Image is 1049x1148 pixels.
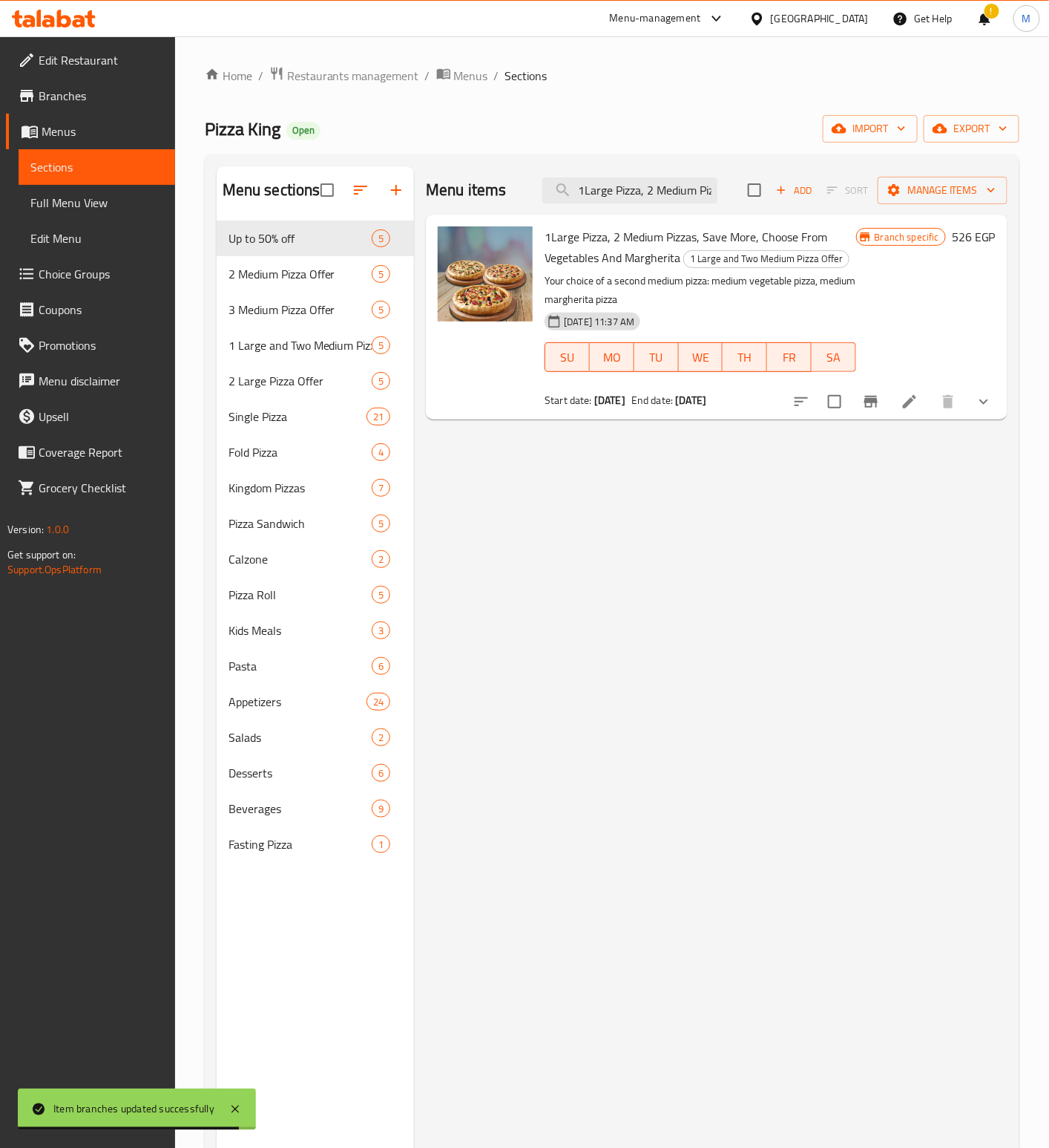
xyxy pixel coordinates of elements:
[39,265,163,283] span: Choice Groups
[372,265,390,283] div: items
[286,124,320,137] span: Open
[19,221,175,256] a: Edit Menu
[7,560,102,579] a: Support.OpsPlatform
[818,347,850,368] span: SA
[6,363,175,399] a: Menu disclaimer
[228,693,366,711] span: Appetizers
[228,479,372,497] span: Kingdom Pizzas
[378,172,414,208] button: Add section
[39,301,163,319] span: Coupons
[372,800,390,818] div: items
[770,179,818,202] span: Add item
[366,693,390,711] div: items
[590,342,634,372] button: MO
[494,67,499,85] li: /
[436,66,488,85] a: Menus
[372,586,390,604] div: items
[217,292,415,327] div: 3 Medium Pizza Offer5
[39,336,163,354] span: Promotions
[372,336,390,354] div: items
[217,826,415,862] div: Fasting Pizza1
[228,372,372,390] div: 2 Large Pizza Offer
[7,520,44,539] span: Version:
[228,229,372,247] span: Up to 50% off
[228,301,372,319] span: 3 Medium Pizza Offer
[372,446,389,460] span: 4
[42,123,163,140] span: Menus
[675,391,706,410] b: [DATE]
[228,835,372,853] span: Fasting Pizza
[228,515,372,532] span: Pizza Sandwich
[217,684,415,720] div: Appetizers24
[53,1101,214,1118] div: Item branches updated successfully
[1022,10,1031,27] span: M
[228,408,366,425] span: Single Pizza
[367,410,389,424] span: 21
[6,78,175,114] a: Branches
[596,347,628,368] span: MO
[217,720,415,755] div: Salads2
[6,470,175,506] a: Grocery Checklist
[19,185,175,221] a: Full Menu View
[6,292,175,327] a: Coupons
[773,347,806,368] span: FR
[217,577,415,613] div: Pizza Roll5
[372,622,390,639] div: items
[217,648,415,684] div: Pasta6
[46,520,69,539] span: 1.0.0
[770,179,818,202] button: Add
[217,215,415,868] nav: Menu sections
[372,552,389,567] span: 2
[774,182,814,199] span: Add
[372,731,389,745] span: 2
[372,624,389,638] span: 3
[6,434,175,470] a: Coverage Report
[217,506,415,541] div: Pizza Sandwich5
[39,372,163,390] span: Menu disclaimer
[372,232,389,246] span: 5
[217,256,415,292] div: 2 Medium Pizza Offer5
[924,115,1019,143] button: export
[372,728,390,746] div: items
[228,622,372,639] span: Kids Meals
[631,391,673,410] span: End date:
[372,303,389,317] span: 5
[640,347,673,368] span: TU
[217,541,415,577] div: Calzone2
[19,149,175,185] a: Sections
[812,342,856,372] button: SA
[975,393,993,411] svg: Show Choices
[505,67,547,85] span: Sections
[684,250,849,267] span: 1 Large and Two Medium Pizza Offer
[372,267,389,281] span: 5
[372,443,390,461] div: items
[312,175,343,206] span: Select all sections
[228,657,372,675] span: Pasta
[228,443,372,461] span: Fold Pizza
[39,87,163,105] span: Branches
[217,755,415,791] div: Desserts6
[372,479,390,497] div: items
[729,347,761,368] span: TH
[217,399,415,434] div: Single Pizza21
[367,695,389,709] span: 24
[372,515,390,532] div: items
[6,114,175,149] a: Menus
[223,179,320,201] h2: Menu sections
[426,179,507,201] h2: Menu items
[935,120,1007,138] span: export
[228,728,372,746] span: Salads
[372,657,390,675] div: items
[205,112,280,146] span: Pizza King
[819,386,850,417] span: Select to update
[39,479,163,497] span: Grocery Checklist
[228,800,372,818] span: Beverages
[258,67,263,85] li: /
[372,802,389,816] span: 9
[869,230,945,244] span: Branch specific
[783,384,819,420] button: sort-choices
[952,226,996,247] h6: 526 EGP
